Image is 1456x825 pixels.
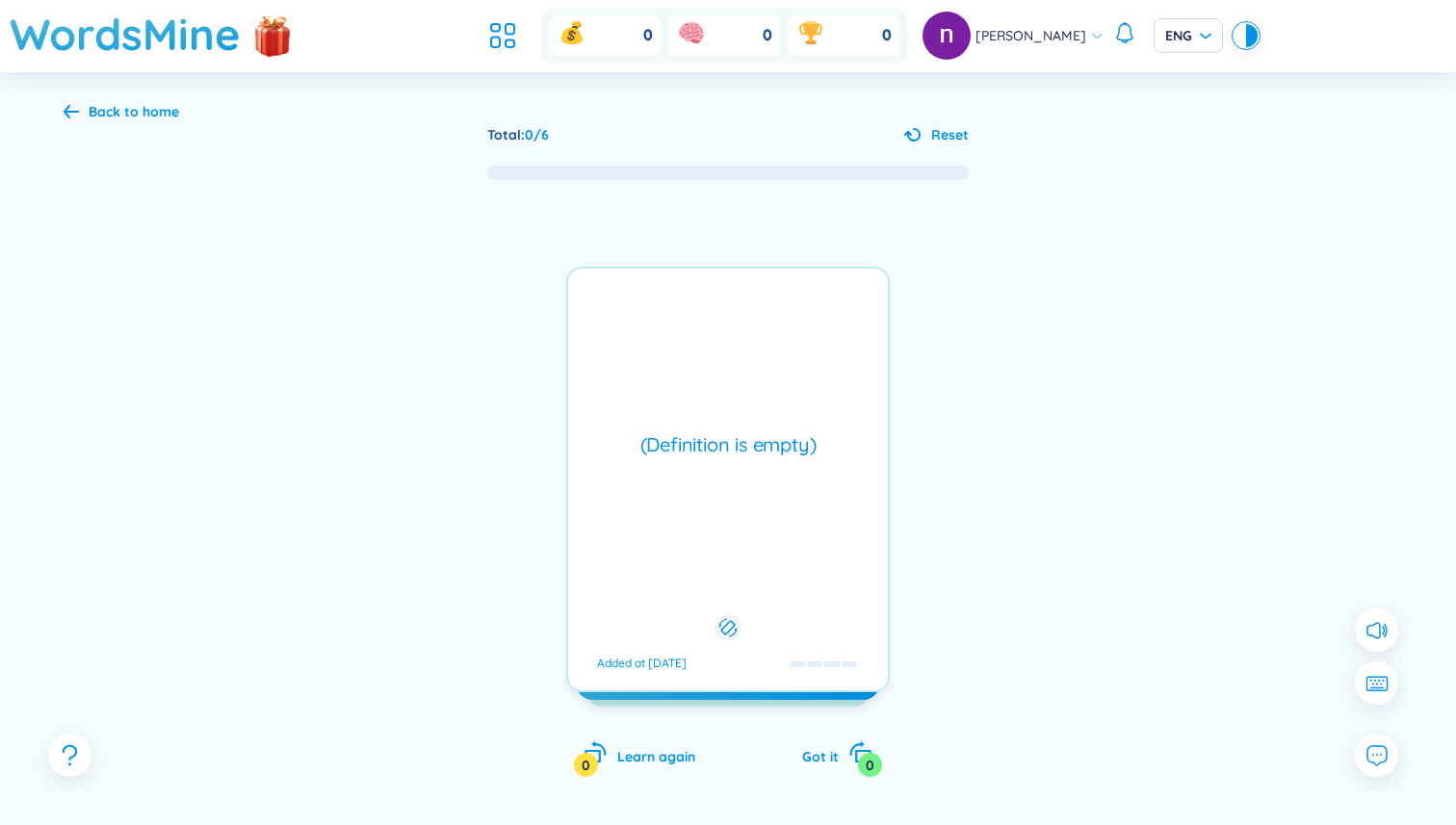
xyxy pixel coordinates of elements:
span: rotate-left [584,740,608,764]
span: 0 [643,25,653,46]
span: Reset [931,124,969,145]
div: Added at [DATE] [597,656,687,671]
div: 0 [574,753,598,777]
img: avatar [923,12,971,60]
a: Back to home [64,105,179,122]
span: rotate-right [848,740,872,764]
span: question [58,743,82,767]
a: avatar [923,12,975,60]
span: 0 / 6 [525,126,549,143]
span: 0 [882,25,892,46]
div: 0 [858,753,882,777]
div: Back to home [89,101,179,122]
div: (Definition is empty) [578,431,878,458]
span: [PERSON_NAME] [975,25,1086,46]
span: ENG [1165,26,1211,45]
button: question [48,734,91,777]
span: 0 [763,25,772,46]
span: Total : [487,126,525,143]
span: Learn again [617,748,695,765]
span: Got it [802,748,839,765]
button: Reset [904,124,969,145]
img: flashSalesIcon.a7f4f837.png [253,6,292,64]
